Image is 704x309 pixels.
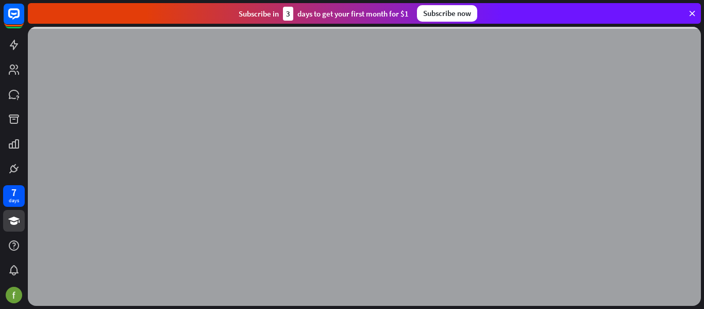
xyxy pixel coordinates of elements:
div: 7 [11,188,16,197]
div: 3 [283,7,293,21]
a: 7 days [3,185,25,207]
div: days [9,197,19,204]
div: Subscribe now [417,5,477,22]
div: Subscribe in days to get your first month for $1 [239,7,409,21]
